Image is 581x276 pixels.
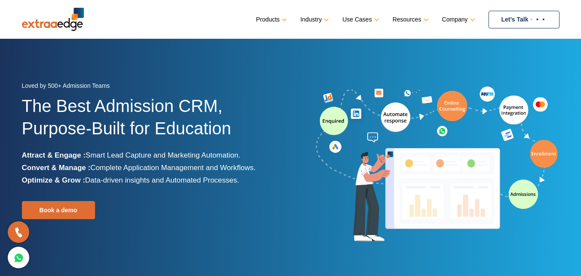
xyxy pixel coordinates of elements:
[22,201,95,219] a: Book a demo
[300,13,327,26] a: Industry
[22,164,91,172] b: Convert & Manage :
[22,80,284,95] div: Loved by 500+ Admission Teams
[85,176,239,184] span: Data-driven insights and Automated Processes.
[442,13,473,26] a: Company
[22,176,85,184] b: Optimize & Grow :
[342,13,377,26] a: Use Cases
[22,95,284,149] h1: The Best Admission CRM, Purpose-Built for Education
[314,84,559,245] img: admission-software-home-page-header
[256,13,285,26] a: Products
[22,151,86,159] b: Attract & Engage :
[86,151,240,159] span: Smart Lead Capture and Marketing Automation.
[393,13,427,26] a: Resources
[90,164,255,172] span: Complete Application Management and Workflows.
[489,11,559,28] a: Let’s Talk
